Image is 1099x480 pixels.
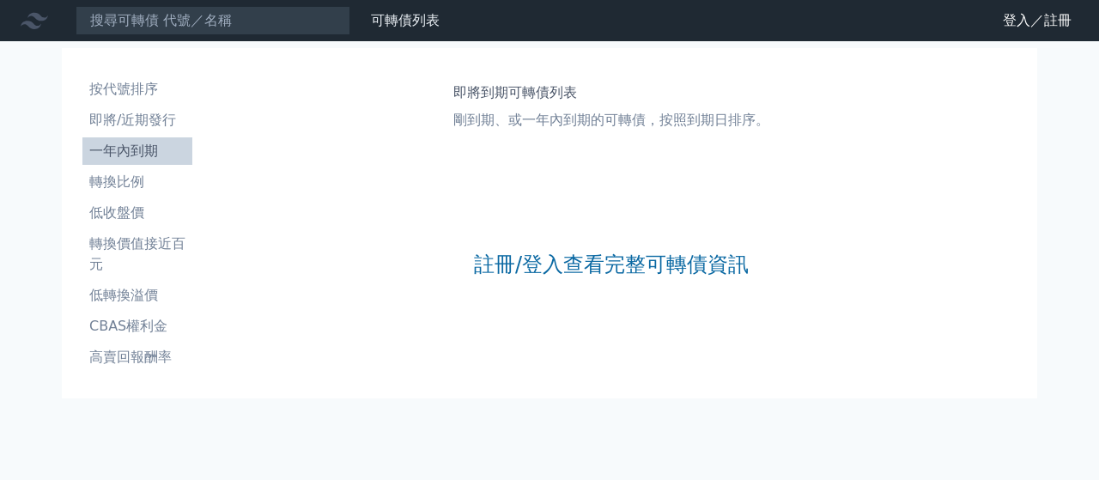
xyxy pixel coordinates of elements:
a: 低收盤價 [82,199,192,227]
p: 剛到期、或一年內到期的可轉債，按照到期日排序。 [453,110,769,131]
a: 低轉換溢價 [82,282,192,309]
li: 即將/近期發行 [82,110,192,131]
a: 登入／註冊 [989,7,1085,34]
a: 註冊/登入查看完整可轉債資訊 [474,251,749,278]
li: 低轉換溢價 [82,285,192,306]
a: 高賣回報酬率 [82,343,192,371]
li: CBAS權利金 [82,316,192,337]
a: CBAS權利金 [82,313,192,340]
a: 轉換價值接近百元 [82,230,192,278]
a: 按代號排序 [82,76,192,103]
li: 轉換價值接近百元 [82,234,192,275]
li: 高賣回報酬率 [82,347,192,368]
a: 轉換比例 [82,168,192,196]
h1: 即將到期可轉債列表 [453,82,769,103]
a: 即將/近期發行 [82,106,192,134]
li: 低收盤價 [82,203,192,223]
a: 可轉債列表 [371,12,440,28]
a: 一年內到期 [82,137,192,165]
li: 一年內到期 [82,141,192,161]
li: 按代號排序 [82,79,192,100]
li: 轉換比例 [82,172,192,192]
input: 搜尋可轉債 代號／名稱 [76,6,350,35]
